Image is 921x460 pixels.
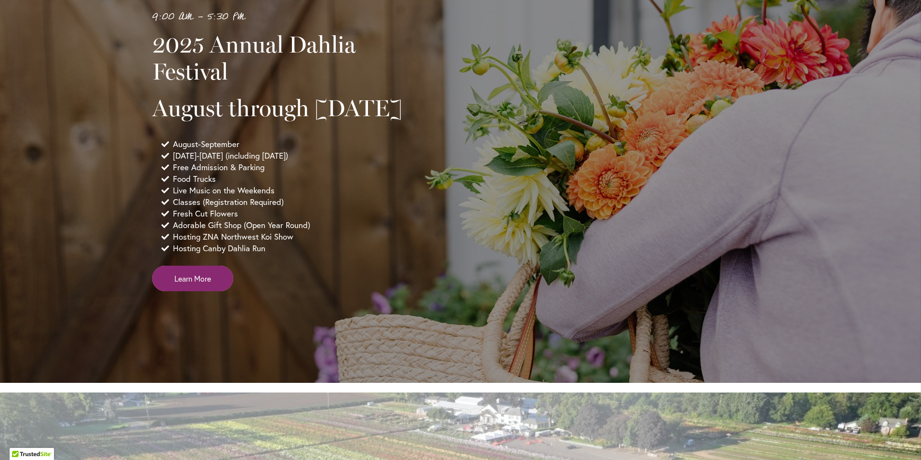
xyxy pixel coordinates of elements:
[173,150,288,162] span: [DATE]-[DATE] (including [DATE])
[173,162,264,173] span: Free Admission & Parking
[152,95,417,122] h2: August through [DATE]
[173,196,284,208] span: Classes (Registration Required)
[152,266,233,291] a: Learn More
[173,208,238,219] span: Fresh Cut Flowers
[173,138,239,150] span: August-September
[173,173,216,185] span: Food Trucks
[174,273,211,284] span: Learn More
[173,185,275,196] span: Live Music on the Weekends
[173,243,265,254] span: Hosting Canby Dahlia Run
[152,31,417,85] h2: 2025 Annual Dahlia Festival
[173,231,293,243] span: Hosting ZNA Northwest Koi Show
[173,219,310,231] span: Adorable Gift Shop (Open Year Round)
[152,9,417,25] p: 9:00 AM - 5:30 PM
